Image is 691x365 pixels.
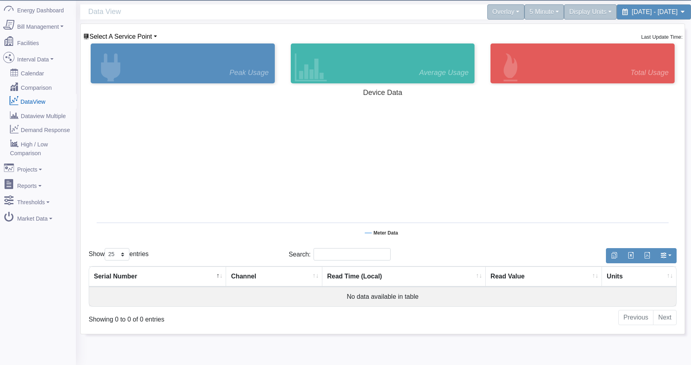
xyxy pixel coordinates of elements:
label: Show entries [89,248,149,260]
th: Channel : activate to sort column ascending [226,266,322,287]
div: Display Units [564,4,616,20]
span: Average Usage [419,67,469,78]
button: Show/Hide Columns [655,248,677,263]
small: Last Update Time: [641,34,683,40]
th: Read Value : activate to sort column ascending [486,266,602,287]
span: Data View [88,4,387,19]
tspan: Device Data [363,89,403,97]
tspan: Meter Data [373,230,398,236]
th: Serial Number : activate to sort column descending [89,266,226,287]
span: [DATE] - [DATE] [632,8,678,15]
span: Device List [89,33,152,40]
th: Units : activate to sort column ascending [602,266,676,287]
span: Peak Usage [230,67,269,78]
div: Showing 0 to 0 of 0 entries [89,309,327,324]
td: No data available in table [89,287,676,306]
button: Generate PDF [639,248,655,263]
th: Read Time (Local) : activate to sort column ascending [322,266,486,287]
span: Total Usage [631,67,669,78]
label: Search: [289,248,391,260]
div: 5 Minute [524,4,564,20]
div: Overlay [487,4,524,20]
button: Copy to clipboard [606,248,623,263]
button: Export to Excel [622,248,639,263]
input: Search: [314,248,391,260]
a: Select A Service Point [83,33,157,40]
select: Showentries [105,248,129,260]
